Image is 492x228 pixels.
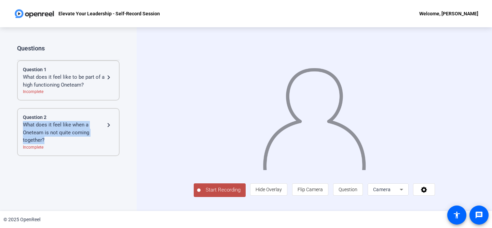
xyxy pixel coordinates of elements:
p: Elevate Your Leadership - Self-Record Session [58,10,160,18]
span: Camera [373,187,391,192]
div: What does it feel like when a Oneteam is not quite coming together? [23,121,105,144]
img: overlay [262,62,367,170]
div: Questions [17,44,120,52]
button: Hide Overlay [250,183,287,196]
div: Question 1 [23,66,114,73]
span: Question [339,187,357,192]
mat-icon: accessibility [453,211,461,219]
div: What does it feel like to be part of a high functioning Oneteam? [23,73,105,89]
button: Flip Camera [292,183,328,196]
mat-icon: navigate_next [105,73,113,81]
div: Question 2 [23,114,114,121]
div: Incomplete [23,89,114,95]
img: OpenReel logo [14,7,55,20]
mat-icon: navigate_next [105,121,113,129]
span: Hide Overlay [256,187,282,192]
mat-icon: message [475,211,483,219]
span: Flip Camera [298,187,323,192]
span: Start Recording [201,186,246,194]
button: Start Recording [194,183,246,197]
div: © 2025 OpenReel [3,216,40,223]
div: Welcome, [PERSON_NAME] [419,10,478,18]
div: Incomplete [23,144,114,150]
button: Question [333,183,363,196]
